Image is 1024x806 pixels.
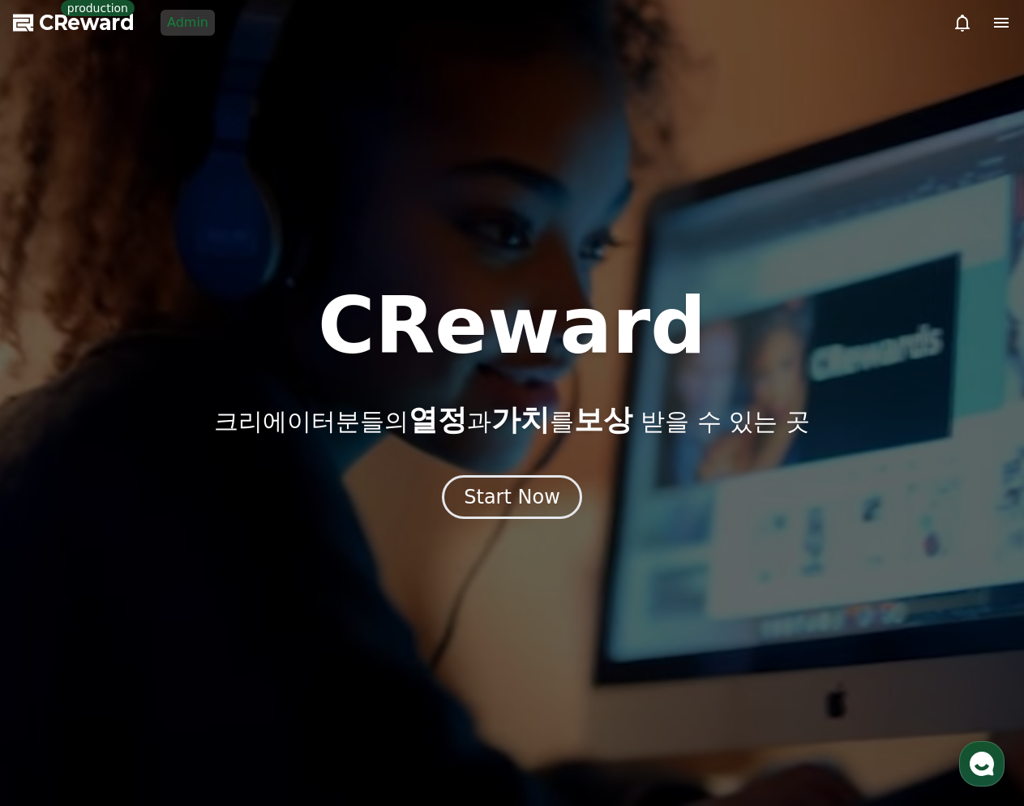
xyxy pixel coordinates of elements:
[214,404,809,436] p: 크리에이터분들의 과 를 받을 수 있는 곳
[5,514,107,555] a: 홈
[251,538,270,551] span: 설정
[491,403,550,436] span: 가치
[13,10,135,36] a: CReward
[442,491,582,507] a: Start Now
[161,10,215,36] a: Admin
[464,484,560,510] div: Start Now
[409,403,467,436] span: 열정
[39,10,135,36] span: CReward
[318,287,706,365] h1: CReward
[107,514,209,555] a: 대화
[442,475,582,519] button: Start Now
[51,538,61,551] span: 홈
[209,514,311,555] a: 설정
[574,403,632,436] span: 보상
[148,539,168,552] span: 대화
